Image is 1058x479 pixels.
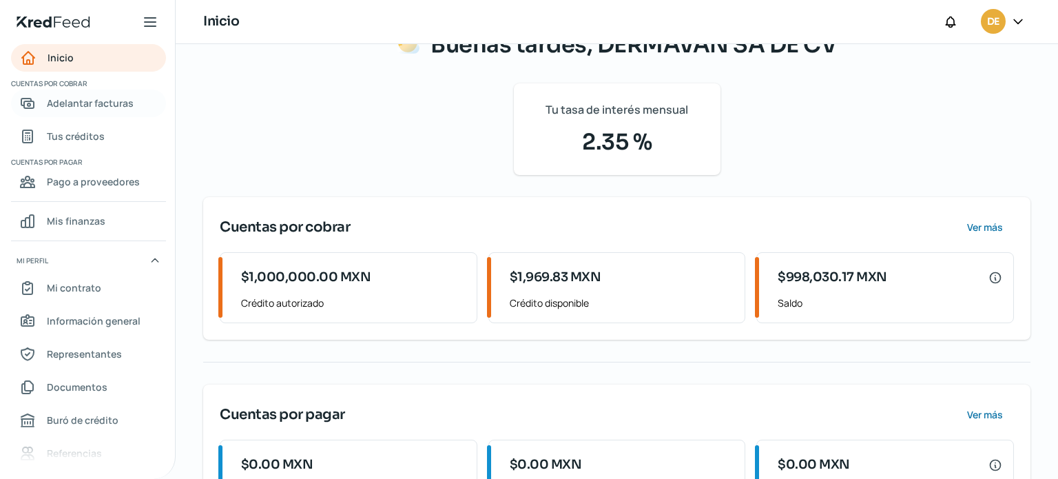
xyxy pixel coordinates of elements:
a: Representantes [11,340,166,368]
span: Saldo [778,294,1002,312]
a: Información general [11,307,166,335]
span: Pago a proveedores [47,173,140,190]
h1: Inicio [203,12,239,32]
span: Ver más [967,410,1003,420]
span: Crédito disponible [510,294,734,312]
span: Mi perfil [17,254,48,267]
span: Cuentas por pagar [220,405,345,425]
span: Crédito autorizado [241,294,466,312]
a: Mis finanzas [11,207,166,235]
span: Ver más [967,223,1003,232]
span: Tus créditos [47,128,105,145]
a: Buró de crédito [11,407,166,434]
span: $0.00 MXN [778,456,850,474]
span: DE [987,14,999,30]
span: Representantes [47,345,122,363]
span: $998,030.17 MXN [778,268,887,287]
span: Mis finanzas [47,212,105,230]
a: Tus créditos [11,123,166,150]
a: Referencias [11,440,166,467]
a: Adelantar facturas [11,90,166,117]
span: Cuentas por cobrar [220,217,350,238]
a: Inicio [11,44,166,72]
span: $1,000,000.00 MXN [241,268,371,287]
span: Cuentas por cobrar [11,77,164,90]
span: Tu tasa de interés mensual [546,100,688,120]
a: Documentos [11,374,166,401]
button: Ver más [955,401,1014,429]
span: Documentos [47,378,107,396]
span: 2.35 % [530,125,704,159]
span: Buenas tardes, DERMAVAN SA DE CV [431,31,836,59]
span: Inicio [48,49,74,66]
span: $1,969.83 MXN [510,268,601,287]
span: Adelantar facturas [47,94,134,112]
span: $0.00 MXN [241,456,313,474]
a: Mi contrato [11,274,166,302]
a: Pago a proveedores [11,168,166,196]
span: Cuentas por pagar [11,156,164,168]
span: $0.00 MXN [510,456,582,474]
span: Buró de crédito [47,411,118,429]
span: Mi contrato [47,279,101,296]
span: Información general [47,312,141,329]
button: Ver más [955,214,1014,241]
span: Referencias [47,445,102,462]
